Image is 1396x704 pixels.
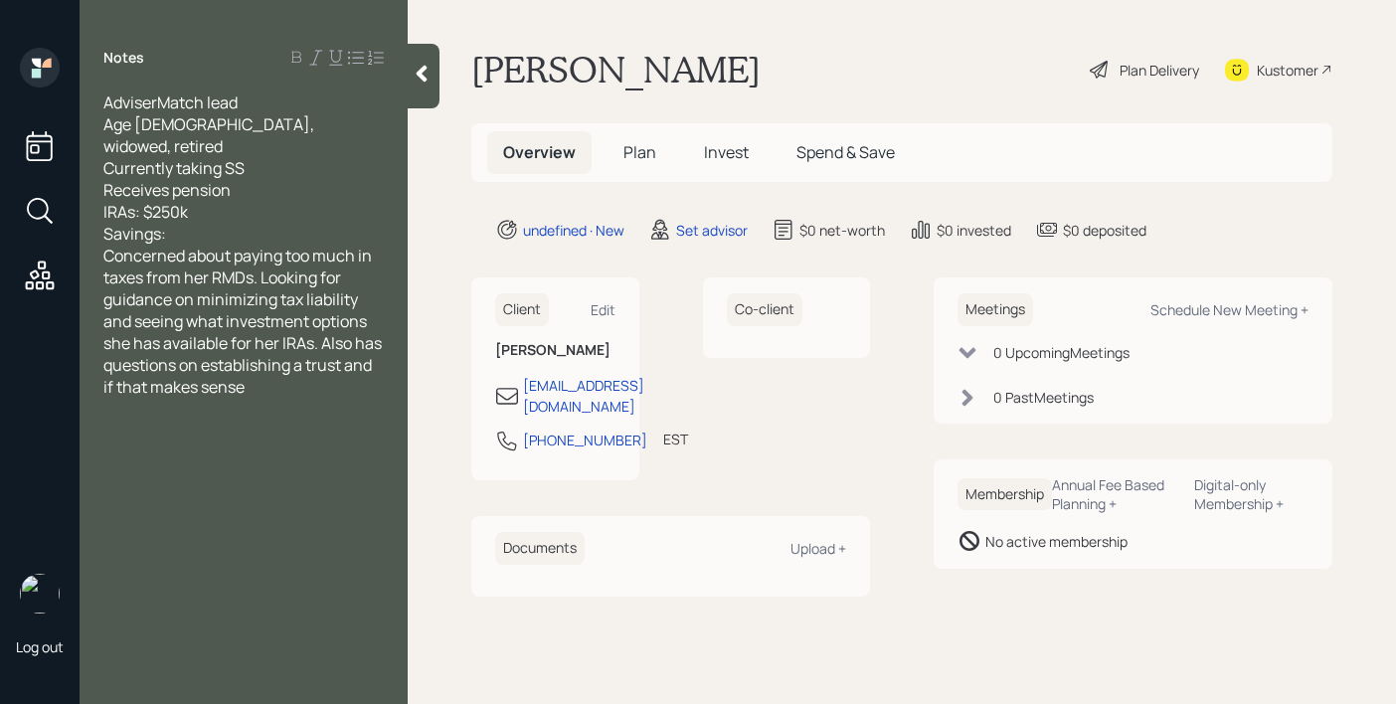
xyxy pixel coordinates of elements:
div: [EMAIL_ADDRESS][DOMAIN_NAME] [523,375,644,417]
span: Plan [623,141,656,163]
img: robby-grisanti-headshot.png [20,574,60,614]
div: EST [663,429,688,449]
h6: Meetings [958,293,1033,326]
h6: Client [495,293,549,326]
span: Savings: [103,223,166,245]
span: Receives pension [103,179,231,201]
div: 0 Upcoming Meeting s [993,342,1130,363]
label: Notes [103,48,144,68]
div: Edit [591,300,615,319]
div: Kustomer [1257,60,1318,81]
div: Schedule New Meeting + [1150,300,1309,319]
div: Annual Fee Based Planning + [1052,475,1178,513]
div: Set advisor [676,220,748,241]
div: $0 net-worth [799,220,885,241]
h6: Documents [495,532,585,565]
span: Spend & Save [796,141,895,163]
span: Overview [503,141,576,163]
h6: Membership [958,478,1052,511]
div: $0 deposited [1063,220,1146,241]
div: Digital-only Membership + [1194,475,1309,513]
h6: [PERSON_NAME] [495,342,615,359]
span: Concerned about paying too much in taxes from her RMDs. Looking for guidance on minimizing tax li... [103,245,385,398]
div: Upload + [790,539,846,558]
div: undefined · New [523,220,624,241]
div: No active membership [985,531,1128,552]
div: $0 invested [937,220,1011,241]
div: Log out [16,637,64,656]
div: Plan Delivery [1120,60,1199,81]
span: Currently taking SS [103,157,245,179]
span: Age [DEMOGRAPHIC_DATA], widowed, retired [103,113,317,157]
h1: [PERSON_NAME] [471,48,761,91]
div: 0 Past Meeting s [993,387,1094,408]
span: IRAs: $250k [103,201,188,223]
span: AdviserMatch lead [103,91,238,113]
span: Invest [704,141,749,163]
h6: Co-client [727,293,802,326]
div: [PHONE_NUMBER] [523,430,647,450]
